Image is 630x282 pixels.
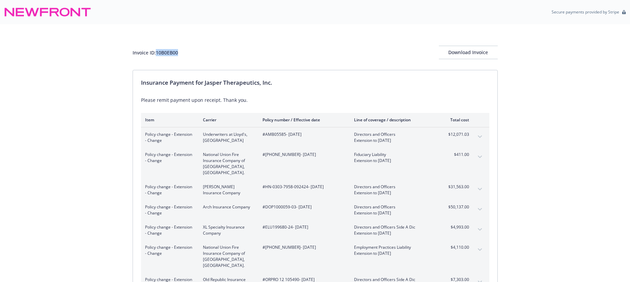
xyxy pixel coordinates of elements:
span: Directors and OfficersExtension to [DATE] [354,131,433,144]
button: expand content [475,131,485,142]
span: Extension to [DATE] [354,137,433,144]
span: #[PHONE_NUMBER] - [DATE] [262,244,343,250]
div: Policy change - Extension - ChangeUnderwriters at Lloyd's, [GEOGRAPHIC_DATA]#AMB05585- [DATE]Dire... [141,127,489,148]
p: Secure payments provided by Stripe [552,9,619,15]
div: Policy change - Extension - Change[PERSON_NAME] Insurance Company#HN-0303-7958-092424- [DATE]Dire... [141,180,489,200]
div: Policy change - Extension - ChangeArch Insurance Company#DOP1000059-03- [DATE]Directors and Offic... [141,200,489,220]
button: expand content [475,204,485,215]
span: Underwriters at Lloyd's, [GEOGRAPHIC_DATA] [203,131,252,144]
span: $411.00 [444,152,469,158]
span: Policy change - Extension - Change [145,244,192,256]
div: Item [145,117,192,123]
span: Extension to [DATE] [354,230,433,236]
span: Fiduciary Liability [354,152,433,158]
span: $50,137.00 [444,204,469,210]
span: Employment Practices Liability [354,244,433,250]
div: Insurance Payment for Jasper Therapeutics, Inc. [141,78,489,87]
span: Employment Practices LiabilityExtension to [DATE] [354,244,433,256]
span: #[PHONE_NUMBER] - [DATE] [262,152,343,158]
span: National Union Fire Insurance Company of [GEOGRAPHIC_DATA], [GEOGRAPHIC_DATA]. [203,244,252,269]
span: $31,563.00 [444,184,469,190]
span: Arch Insurance Company [203,204,252,210]
div: Line of coverage / description [354,117,433,123]
div: Carrier [203,117,252,123]
span: Directors and OfficersExtension to [DATE] [354,184,433,196]
span: Policy change - Extension - Change [145,152,192,164]
span: Policy change - Extension - Change [145,204,192,216]
span: #AMB05585 - [DATE] [262,131,343,137]
span: [PERSON_NAME] Insurance Company [203,184,252,196]
span: Extension to [DATE] [354,250,433,256]
span: Directors and OfficersExtension to [DATE] [354,204,433,216]
span: Directors and Officers Side A Dic [354,224,433,230]
span: Policy change - Extension - Change [145,131,192,144]
div: Policy number / Effective date [262,117,343,123]
span: National Union Fire Insurance Company of [GEOGRAPHIC_DATA], [GEOGRAPHIC_DATA]. [203,152,252,176]
button: Download Invoice [439,46,498,59]
span: Extension to [DATE] [354,190,433,196]
button: expand content [475,184,485,195]
div: Total cost [444,117,469,123]
span: $4,993.00 [444,224,469,230]
span: Extension to [DATE] [354,158,433,164]
span: Policy change - Extension - Change [145,184,192,196]
span: #HN-0303-7958-092424 - [DATE] [262,184,343,190]
div: Policy change - Extension - ChangeNational Union Fire Insurance Company of [GEOGRAPHIC_DATA], [GE... [141,148,489,180]
span: XL Specialty Insurance Company [203,224,252,236]
span: Policy change - Extension - Change [145,224,192,236]
span: #ELU199680-24 - [DATE] [262,224,343,230]
span: Directors and Officers [354,184,433,190]
div: Please remit payment upon receipt. Thank you. [141,96,489,104]
span: #DOP1000059-03 - [DATE] [262,204,343,210]
span: Extension to [DATE] [354,210,433,216]
div: Policy change - Extension - ChangeXL Specialty Insurance Company#ELU199680-24- [DATE]Directors an... [141,220,489,240]
div: Policy change - Extension - ChangeNational Union Fire Insurance Company of [GEOGRAPHIC_DATA], [GE... [141,240,489,273]
span: Directors and Officers Side A DicExtension to [DATE] [354,224,433,236]
span: $4,110.00 [444,244,469,250]
div: Invoice ID: 10B0EB00 [133,49,178,56]
button: expand content [475,224,485,235]
span: $12,071.03 [444,131,469,137]
span: Fiduciary LiabilityExtension to [DATE] [354,152,433,164]
span: Directors and Officers [354,204,433,210]
button: expand content [475,244,485,255]
button: expand content [475,152,485,162]
span: Directors and Officers [354,131,433,137]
